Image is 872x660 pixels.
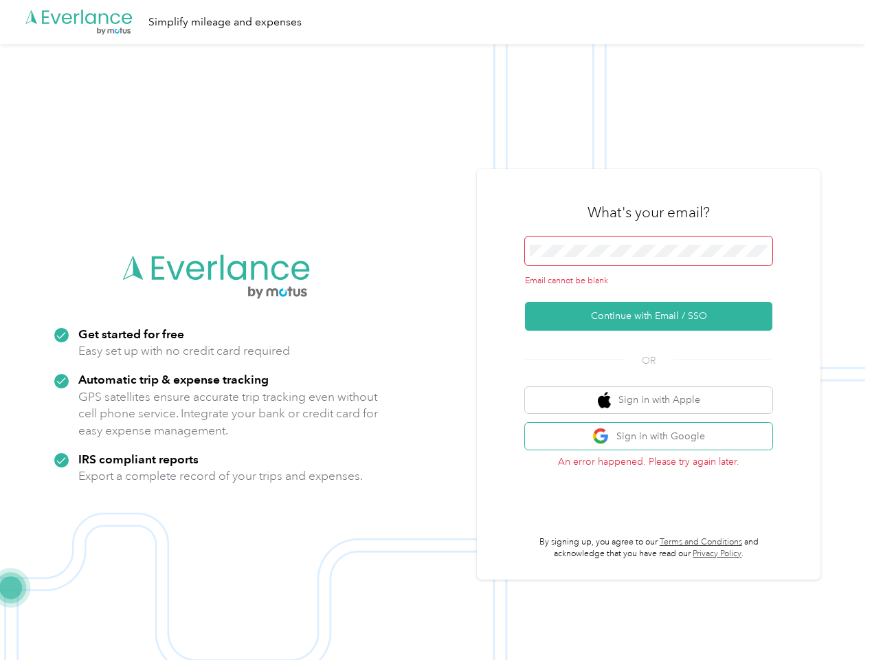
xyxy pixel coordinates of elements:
[78,452,199,466] strong: IRS compliant reports
[598,392,612,409] img: apple logo
[525,454,772,469] p: An error happened. Please try again later.
[592,428,610,445] img: google logo
[525,423,772,450] button: google logoSign in with Google
[78,388,379,439] p: GPS satellites ensure accurate trip tracking even without cell phone service. Integrate your bank...
[525,275,772,287] div: Email cannot be blank
[78,327,184,341] strong: Get started for free
[525,536,772,560] p: By signing up, you agree to our and acknowledge that you have read our .
[588,203,710,222] h3: What's your email?
[693,549,741,559] a: Privacy Policy
[78,372,269,386] strong: Automatic trip & expense tracking
[525,302,772,331] button: Continue with Email / SSO
[78,467,363,485] p: Export a complete record of your trips and expenses.
[148,14,302,31] div: Simplify mileage and expenses
[525,387,772,414] button: apple logoSign in with Apple
[78,342,290,360] p: Easy set up with no credit card required
[660,537,742,547] a: Terms and Conditions
[625,353,673,368] span: OR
